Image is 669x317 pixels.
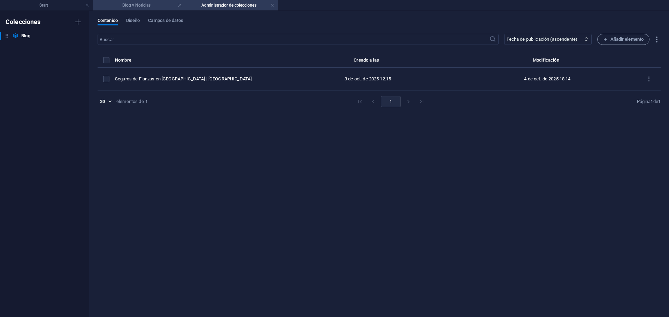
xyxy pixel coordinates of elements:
[651,99,653,104] strong: 1
[115,76,272,82] div: Seguros de Fianzas en [GEOGRAPHIC_DATA] | [GEOGRAPHIC_DATA]
[115,56,278,68] th: Nombre
[284,76,452,82] div: 3 de oct. de 2025 12:15
[658,99,661,104] strong: 1
[11,11,17,17] img: logo_orange.svg
[11,18,17,24] img: website_grey.svg
[597,34,650,45] button: Añadir elemento
[116,98,144,105] div: elementos de
[457,56,637,68] th: Modificación
[185,1,278,9] h4: Administrador de colecciones
[98,34,489,45] input: Buscar
[463,76,631,82] div: 4 de oct. de 2025 18:14
[603,35,644,43] span: Añadir elemento
[637,98,661,105] div: Página de
[98,16,118,26] span: Contenido
[74,40,80,46] img: tab_keywords_by_traffic_grey.svg
[74,18,82,26] i: Crear colección
[126,16,140,26] span: Diseño
[93,1,185,9] h4: Blog y Noticias
[82,41,111,46] div: Palabras clave
[148,16,183,26] span: Campos de datos
[18,18,78,24] div: Dominio: [DOMAIN_NAME]
[6,18,41,26] h6: Colecciones
[278,56,457,68] th: Creado a las
[20,11,34,17] div: v 4.0.25
[29,40,34,46] img: tab_domain_overview_orange.svg
[145,98,148,105] strong: 1
[381,96,401,107] button: page 1
[37,41,53,46] div: Dominio
[21,32,30,40] h6: Blog
[98,56,661,90] table: items list
[98,98,114,105] div: 20
[353,96,428,107] nav: pagination navigation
